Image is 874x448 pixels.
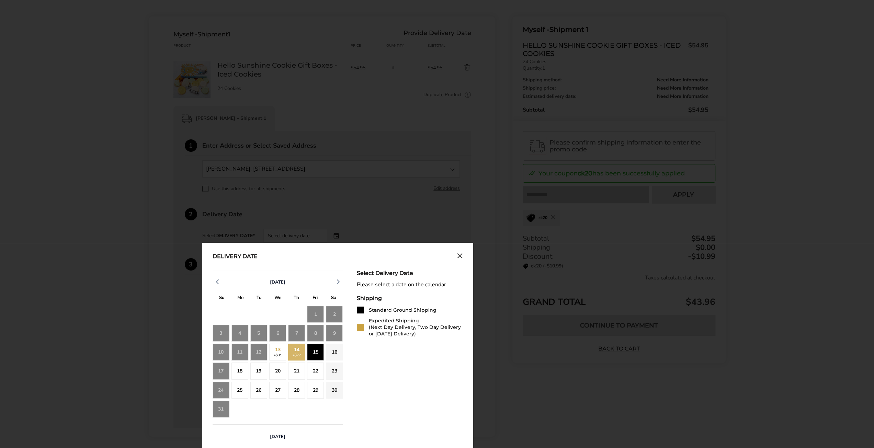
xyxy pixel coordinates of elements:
[250,293,268,304] div: T
[369,307,436,313] div: Standard Ground Shipping
[231,293,250,304] div: M
[306,293,324,304] div: F
[213,293,231,304] div: S
[287,293,306,304] div: T
[267,279,288,285] button: [DATE]
[267,434,288,440] button: [DATE]
[270,434,285,440] span: [DATE]
[357,282,463,288] div: Please select a date on the calendar
[270,279,285,285] span: [DATE]
[369,318,463,337] div: Expedited Shipping (Next Day Delivery, Two Day Delivery or [DATE] Delivery)
[357,295,463,301] div: Shipping
[324,293,343,304] div: S
[457,253,463,261] button: Close calendar
[268,293,287,304] div: W
[357,270,463,276] div: Select Delivery Date
[213,253,258,261] div: Delivery Date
